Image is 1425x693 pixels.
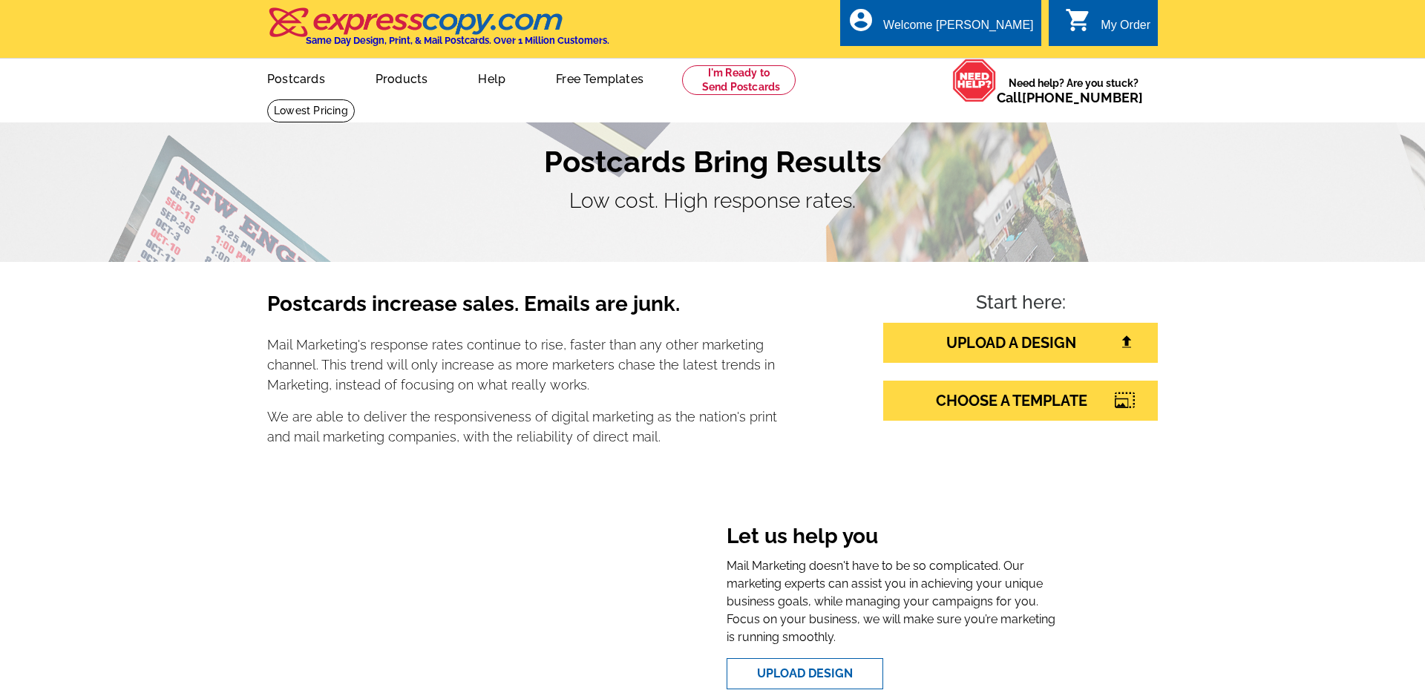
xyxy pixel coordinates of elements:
h3: Postcards increase sales. Emails are junk. [267,292,778,329]
span: Call [997,90,1143,105]
i: shopping_cart [1065,7,1092,33]
p: Mail Marketing's response rates continue to rise, faster than any other marketing channel. This t... [267,335,778,395]
h4: Start here: [883,292,1158,317]
p: Mail Marketing doesn't have to be so complicated. Our marketing experts can assist you in achievi... [727,557,1058,646]
span: Need help? Are you stuck? [997,76,1150,105]
i: account_circle [848,7,874,33]
h3: Let us help you [727,524,1058,552]
a: Free Templates [532,60,667,95]
a: Upload Design [727,658,883,689]
div: Welcome [PERSON_NAME] [883,19,1033,39]
h1: Postcards Bring Results [267,144,1158,180]
a: UPLOAD A DESIGN [883,323,1158,363]
a: [PHONE_NUMBER] [1022,90,1143,105]
a: Products [352,60,452,95]
p: We are able to deliver the responsiveness of digital marketing as the nation's print and mail mar... [267,407,778,447]
img: help [952,59,997,102]
a: shopping_cart My Order [1065,16,1150,35]
a: Postcards [243,60,349,95]
a: Help [454,60,529,95]
h4: Same Day Design, Print, & Mail Postcards. Over 1 Million Customers. [306,35,609,46]
a: Same Day Design, Print, & Mail Postcards. Over 1 Million Customers. [267,18,609,46]
div: My Order [1101,19,1150,39]
a: CHOOSE A TEMPLATE [883,381,1158,421]
p: Low cost. High response rates. [267,185,1158,217]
